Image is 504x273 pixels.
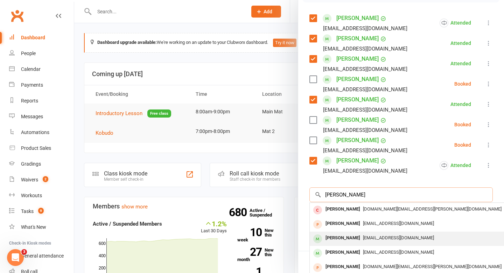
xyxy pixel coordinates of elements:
div: Booked [454,142,471,147]
div: Messages [21,114,43,119]
a: [PERSON_NAME] [336,74,379,85]
div: member [313,234,322,243]
a: [PERSON_NAME] [336,155,379,166]
div: Attended [440,19,471,27]
div: [EMAIL_ADDRESS][DOMAIN_NAME] [323,126,407,135]
a: People [9,46,74,61]
span: 9 [38,208,44,214]
a: [PERSON_NAME] [336,33,379,44]
div: Booked [454,122,471,127]
div: Reports [21,98,38,104]
a: General attendance kiosk mode [9,248,74,264]
div: [PERSON_NAME] [323,233,363,243]
input: Search to add attendees [309,187,493,202]
a: What's New [9,219,74,235]
span: [EMAIL_ADDRESS][DOMAIN_NAME] [363,249,434,255]
div: Workouts [21,193,42,198]
div: prospect [313,220,322,229]
div: Gradings [21,161,41,167]
div: [EMAIL_ADDRESS][DOMAIN_NAME] [323,44,407,53]
a: Gradings [9,156,74,172]
div: Attended [440,161,471,170]
div: Attended [450,41,471,46]
a: Waivers 2 [9,172,74,188]
div: Product Sales [21,145,51,151]
a: [PERSON_NAME] [336,94,379,105]
div: [PERSON_NAME] [323,262,363,272]
div: Calendar [21,66,41,72]
a: Payments [9,77,74,93]
a: Workouts [9,188,74,204]
span: [EMAIL_ADDRESS][DOMAIN_NAME] [363,221,434,226]
div: [PERSON_NAME] [323,219,363,229]
div: Dashboard [21,35,45,40]
a: Automations [9,125,74,140]
div: member [313,206,322,214]
a: [PERSON_NAME] [336,135,379,146]
span: 2 [43,176,48,182]
div: What's New [21,224,46,230]
div: prospect [313,263,322,272]
a: Calendar [9,61,74,77]
div: Payments [21,82,43,88]
div: [PERSON_NAME] [323,247,363,258]
a: [PERSON_NAME] [336,13,379,24]
a: [PERSON_NAME] [336,114,379,126]
div: People [21,51,36,56]
span: [EMAIL_ADDRESS][DOMAIN_NAME] [363,235,434,240]
div: Booked [454,81,471,86]
iframe: Intercom live chat [7,249,24,266]
a: Dashboard [9,30,74,46]
span: [DOMAIN_NAME][EMAIL_ADDRESS][PERSON_NAME][DOMAIN_NAME] [363,206,502,212]
div: [EMAIL_ADDRESS][DOMAIN_NAME] [323,24,407,33]
div: [EMAIL_ADDRESS][DOMAIN_NAME] [323,146,407,155]
div: Attended [450,102,471,107]
div: Waivers [21,177,38,182]
div: [EMAIL_ADDRESS][DOMAIN_NAME] [323,85,407,94]
span: 3 [21,249,27,255]
a: Messages [9,109,74,125]
a: Clubworx [8,7,26,25]
div: member [313,249,322,258]
a: [PERSON_NAME] [336,53,379,65]
a: Reports [9,93,74,109]
div: [EMAIL_ADDRESS][DOMAIN_NAME] [323,105,407,114]
div: [EMAIL_ADDRESS][DOMAIN_NAME] [323,65,407,74]
span: [DOMAIN_NAME][EMAIL_ADDRESS][PERSON_NAME][DOMAIN_NAME] [363,264,502,269]
a: Product Sales [9,140,74,156]
div: General attendance [21,253,64,259]
div: Automations [21,129,49,135]
div: Tasks [21,208,34,214]
div: Attended [450,61,471,66]
div: [PERSON_NAME] [323,204,363,214]
div: [EMAIL_ADDRESS][DOMAIN_NAME] [323,166,407,175]
a: Tasks 9 [9,204,74,219]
